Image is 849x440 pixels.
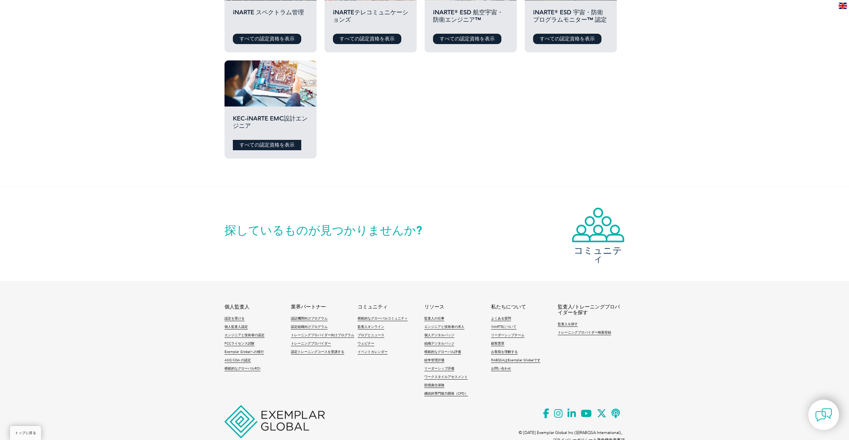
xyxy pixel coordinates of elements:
[491,325,516,329] a: iNARTEについて
[491,304,526,310] a: 私たちについて
[424,342,454,346] font: 組織デジタルバッジ
[558,304,620,315] font: 監査人/トレーニングプロバイダーを探す
[358,342,374,346] font: ウェビナー
[225,325,248,329] a: 個人監査人認定
[358,333,384,337] font: ブログとニュース
[424,333,454,337] font: 個人デジタルバッジ
[491,333,524,337] font: リーダーシップチーム
[291,350,344,355] a: 認定トレーニングコースを受講する
[333,9,408,23] font: iNARTEテレコミュニケーションズ
[424,383,444,388] a: 賠償責任保険
[225,333,265,337] font: エンジニアと技術者の認定
[358,350,388,355] a: イベントカレンダー
[558,331,611,335] font: トレーニングプロバイダー検索登録
[815,407,832,423] img: contact-chat.png
[424,383,444,387] font: 賠償責任保険
[424,316,444,321] a: 監査人の仕事
[558,322,578,327] a: 監査人を探す
[491,342,504,346] font: 顧客憲章
[491,316,511,321] a: よくある質問
[558,331,611,335] a: トレーニングプロバイダー検索登録
[424,342,454,346] a: 組織デジタルバッジ
[424,392,468,396] font: 継続的専門能力開発（CPD）
[424,358,444,362] font: 紛争管理評価
[225,342,255,346] font: FCCライセンス試験
[225,350,264,355] a: Exemplar Globalへの移行
[240,142,295,148] font: すべての認定資格を表示
[424,367,454,371] font: リーダーシップ評価
[424,304,444,310] a: リソース
[291,325,328,329] font: 認定組織向けプログラム
[358,304,388,310] a: コミュニティ
[225,223,422,237] font: 探しているものが見つかりませんか?
[491,316,511,320] font: よくある質問
[225,304,250,310] a: 個人監査人
[424,316,444,320] font: 監査人の仕事
[291,304,326,310] a: 業界パートナー
[233,9,304,16] font: iNARTE スペクトラム管理
[225,333,265,338] a: エンジニアと技術者の認定
[291,342,331,346] a: トレーニングプロバイダー
[491,358,540,363] a: RABQSAはExemplar Globalです
[558,322,578,326] font: 監査人を探す
[424,350,461,355] a: 模範的なグローバル評価
[424,325,464,329] font: エンジニアと技術者の求人
[440,36,495,42] font: すべての認定資格を表示
[491,367,511,371] font: お問い合わせ
[424,333,454,338] a: 個人デジタルバッジ
[571,207,625,263] a: コミュニティ
[558,304,624,315] a: 監査人/トレーニングプロバイダーを探す
[291,333,354,337] font: トレーニングプロバイダー向けプログラム
[225,367,261,371] font: 模範的なグローバルROI
[358,333,384,338] a: ブログとニュース
[491,350,518,355] a: お客様を理解する
[333,34,401,44] a: すべての認定資格を表示
[839,3,847,9] img: en
[519,430,625,435] font: © [DATE] Exemplar Global Inc (旧RABQSA International)。
[491,342,504,346] a: 顧客憲章
[225,367,261,371] a: 模範的なグローバルROI
[424,375,468,380] a: ワークスタイルアセスメント
[491,333,524,338] a: リーダーシップチーム
[574,245,622,264] font: コミュニティ
[233,115,308,130] font: KEC-iNARTE EMC設計エンジニア
[358,316,408,321] a: 模範的なグローバルコミュニティ
[424,392,468,396] a: 継続的専門能力開発（CPD）
[225,316,245,321] a: 認定を受ける
[240,36,295,42] font: すべての認定資格を表示
[358,316,408,320] font: 模範的なグローバルコミュニティ
[340,36,395,42] font: すべての認定資格を表示
[540,36,595,42] font: すべての認定資格を表示
[233,140,301,150] a: すべての認定資格を表示
[571,207,625,243] img: icon-community.webp
[291,316,328,320] font: 認証機関向けプログラム
[358,342,374,346] a: ウェビナー
[291,333,354,338] a: トレーニングプロバイダー向けプログラム
[10,426,41,440] a: トップに戻る
[533,9,607,23] font: iNARTE® ESD 宇宙・防衛プログラムモニター™ 認定
[433,9,503,23] font: iNARTE® ESD 航空宇宙・防衛エンジニア™
[291,316,328,321] a: 認証機関向けプログラム
[424,358,444,363] a: 紛争管理評価
[358,325,384,329] a: 監査人オンライン
[225,316,245,320] font: 認定を受ける
[225,342,255,346] a: FCCライセンス試験
[491,367,511,371] a: お問い合わせ
[15,431,36,435] font: トップに戻る
[424,367,454,371] a: リーダーシップ評価
[225,358,251,363] a: ASQ CQA の認定
[225,358,251,362] font: ASQ CQA の認定
[533,34,601,44] a: すべての認定資格を表示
